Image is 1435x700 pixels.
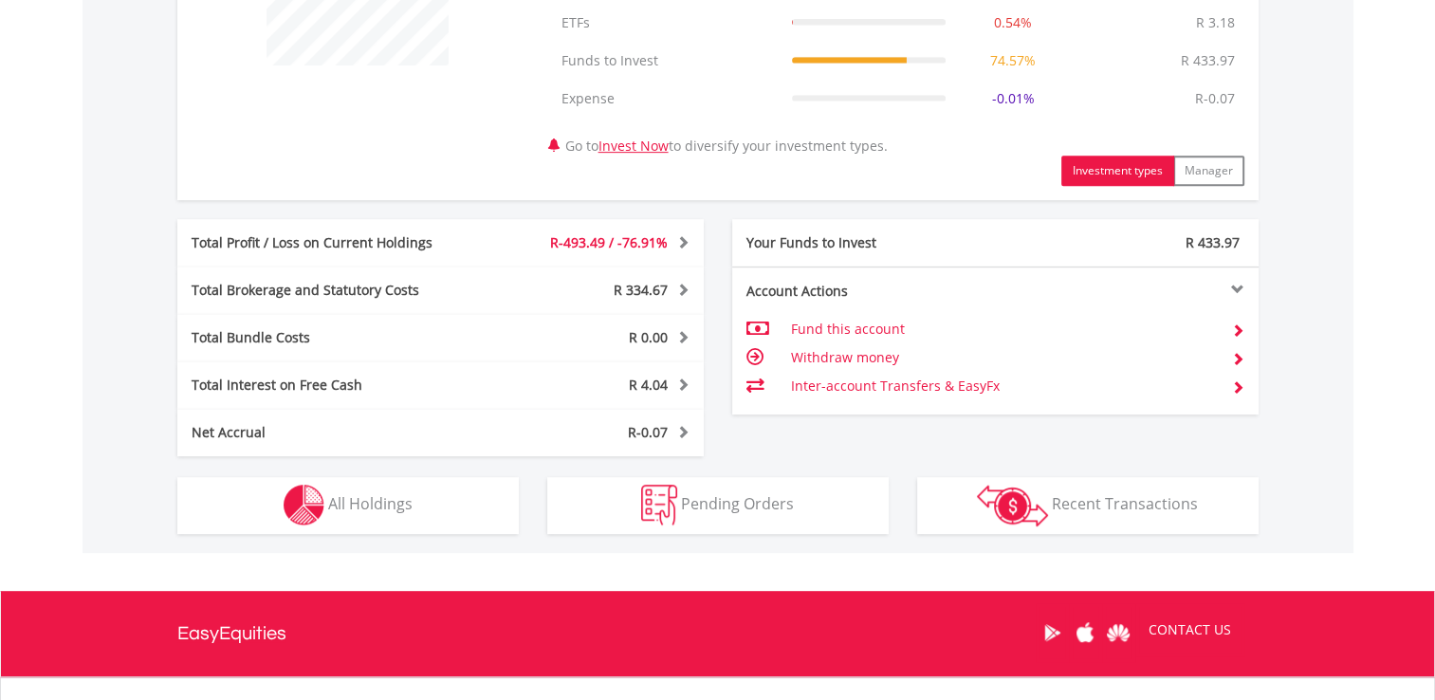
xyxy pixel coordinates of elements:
[1069,603,1102,662] a: Apple
[177,281,485,300] div: Total Brokerage and Statutory Costs
[681,493,794,514] span: Pending Orders
[1173,156,1244,186] button: Manager
[629,376,668,394] span: R 4.04
[641,485,677,525] img: pending_instructions-wht.png
[550,233,668,251] span: R-493.49 / -76.91%
[177,423,485,442] div: Net Accrual
[177,376,485,395] div: Total Interest on Free Cash
[552,4,782,42] td: ETFs
[917,477,1259,534] button: Recent Transactions
[1052,493,1198,514] span: Recent Transactions
[1186,80,1244,118] td: R-0.07
[732,282,996,301] div: Account Actions
[790,372,1216,400] td: Inter-account Transfers & EasyFx
[177,477,519,534] button: All Holdings
[1102,603,1135,662] a: Huawei
[328,493,413,514] span: All Holdings
[284,485,324,525] img: holdings-wht.png
[598,137,669,155] a: Invest Now
[955,80,1071,118] td: -0.01%
[177,328,485,347] div: Total Bundle Costs
[790,343,1216,372] td: Withdraw money
[790,315,1216,343] td: Fund this account
[547,477,889,534] button: Pending Orders
[1171,42,1244,80] td: R 433.97
[552,80,782,118] td: Expense
[1036,603,1069,662] a: Google Play
[177,233,485,252] div: Total Profit / Loss on Current Holdings
[1061,156,1174,186] button: Investment types
[629,328,668,346] span: R 0.00
[977,485,1048,526] img: transactions-zar-wht.png
[614,281,668,299] span: R 334.67
[552,42,782,80] td: Funds to Invest
[1186,233,1240,251] span: R 433.97
[177,591,286,676] a: EasyEquities
[628,423,668,441] span: R-0.07
[955,4,1071,42] td: 0.54%
[732,233,996,252] div: Your Funds to Invest
[1135,603,1244,656] a: CONTACT US
[1187,4,1244,42] td: R 3.18
[955,42,1071,80] td: 74.57%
